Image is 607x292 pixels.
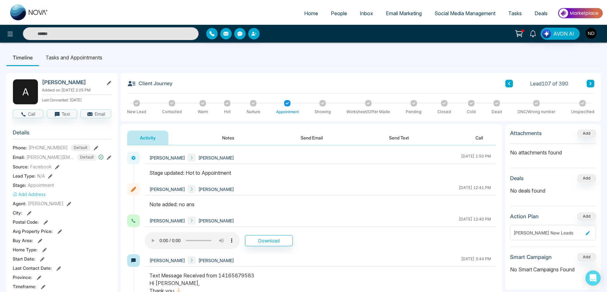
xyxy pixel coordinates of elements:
[42,87,111,93] p: Added on [DATE] 2:25 PM
[528,7,554,19] a: Deals
[541,28,580,40] button: AVON AI
[13,255,35,262] span: Start Date :
[508,10,522,17] span: Tasks
[467,109,476,115] div: Cold
[42,79,101,85] h2: [PERSON_NAME]
[149,257,185,264] span: [PERSON_NAME]
[553,30,574,37] span: AVON AI
[13,209,22,216] span: City :
[13,144,27,151] span: Phone:
[510,266,596,273] p: No Smart Campaigns Found
[461,256,491,264] div: [DATE] 3:44 PM
[245,235,293,246] button: Download
[353,7,379,19] a: Inbox
[510,144,596,156] p: No attachments found
[13,219,39,225] span: Postal Code :
[71,144,91,151] span: Default
[28,182,54,188] span: Appointment
[304,10,318,17] span: Home
[315,109,331,115] div: Showing
[149,217,185,224] span: [PERSON_NAME]
[13,163,29,170] span: Source:
[510,175,524,181] h3: Deals
[577,213,596,220] button: Add
[37,173,45,179] span: N/A
[13,191,46,198] button: Add Address
[13,200,26,207] span: Agent:
[510,254,552,260] h3: Smart Campaign
[428,7,502,19] a: Social Media Management
[13,109,44,118] button: Call
[13,79,38,105] div: A
[577,253,596,261] button: Add
[557,6,603,20] img: Market-place.gif
[13,283,36,290] span: Timeframe :
[577,174,596,182] button: Add
[30,163,52,170] span: Facebook
[224,109,231,115] div: Hot
[386,10,422,17] span: Email Marketing
[77,154,97,161] span: Default
[13,228,53,234] span: Avg Property Price :
[28,200,64,207] span: [PERSON_NAME]
[6,49,39,66] li: Timeline
[13,246,38,253] span: Home Type :
[530,80,568,87] span: Lead 107 of 390
[149,154,185,161] span: [PERSON_NAME]
[510,213,539,220] h3: Action Plan
[492,109,502,115] div: Dead
[39,49,109,66] li: Tasks and Appointments
[127,131,168,145] button: Activity
[209,131,247,145] button: Notes
[13,129,111,139] h3: Details
[47,109,78,118] button: Text
[127,109,146,115] div: New Lead
[586,28,597,39] img: User Avatar
[459,185,491,193] div: [DATE] 12:41 PM
[585,270,601,286] div: Open Intercom Messenger
[198,186,234,193] span: [PERSON_NAME]
[13,237,33,244] span: Buy Area :
[13,173,36,179] span: Lead Type:
[298,7,324,19] a: Home
[461,153,491,162] div: [DATE] 1:50 PM
[247,109,260,115] div: Nurture
[198,257,234,264] span: [PERSON_NAME]
[80,109,111,118] button: Email
[26,154,74,160] span: [PERSON_NAME][EMAIL_ADDRESS][DOMAIN_NAME]
[571,109,594,115] div: Unspecified
[331,10,347,17] span: People
[10,4,48,20] img: Nova CRM Logo
[198,154,234,161] span: [PERSON_NAME]
[360,10,373,17] span: Inbox
[510,130,542,136] h3: Attachments
[13,274,32,281] span: Province :
[434,10,495,17] span: Social Media Management
[162,109,182,115] div: Contacted
[502,7,528,19] a: Tasks
[324,7,353,19] a: People
[542,29,551,38] img: Lead Flow
[437,109,451,115] div: Closed
[577,130,596,137] button: Add
[463,131,496,145] button: Call
[13,154,25,160] span: Email:
[127,79,173,88] h3: Client Journey
[288,131,336,145] button: Send Email
[198,109,208,115] div: Warm
[149,186,185,193] span: [PERSON_NAME]
[276,109,299,115] div: Appointment
[379,7,428,19] a: Email Marketing
[459,216,491,225] div: [DATE] 12:40 PM
[13,182,26,188] span: Stage:
[376,131,422,145] button: Send Text
[29,144,68,151] span: [PHONE_NUMBER]
[42,96,111,103] p: Last Connected: [DATE]
[198,217,234,224] span: [PERSON_NAME]
[518,109,555,115] div: DNC/Wrong number
[346,109,390,115] div: Worksheet/Offer Made
[13,265,52,271] span: Last Contact Date :
[535,10,548,17] span: Deals
[577,130,596,136] span: Add
[510,187,596,194] p: No deals found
